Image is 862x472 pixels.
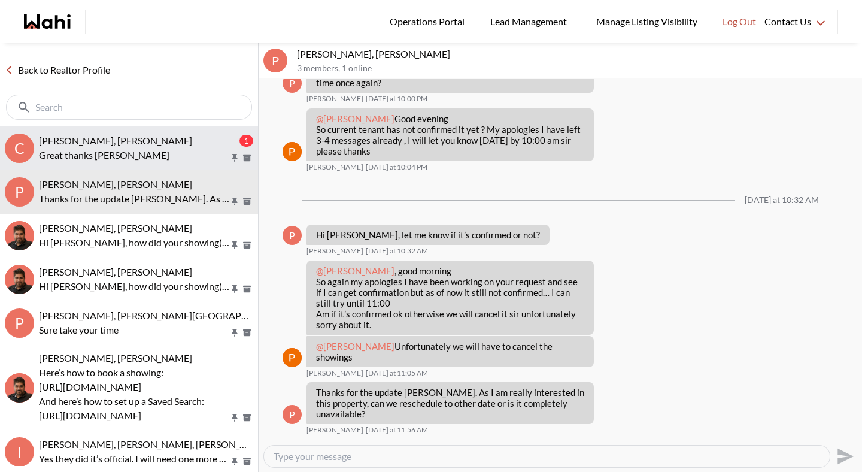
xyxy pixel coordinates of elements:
div: P [283,226,302,245]
p: Yes they did it’s official. I will need one more signature from you both to acknowledge the accep... [39,452,229,466]
a: Wahi homepage [24,14,71,29]
span: [PERSON_NAME] [306,246,363,256]
div: P [263,49,287,72]
p: Good evening So current tenant has not confirmed it yet ? My apologies I have left 3-4 messages a... [316,113,584,156]
span: Lead Management [490,14,571,29]
span: [PERSON_NAME], [PERSON_NAME] [39,352,192,364]
div: Paul Sharma [283,348,302,367]
p: Thanks for the update [PERSON_NAME]. As I am really interested in this property, can we reschedul... [316,387,584,419]
button: Send [830,443,857,470]
p: , good morning So again my apologies I have been working on your request and see if I can get con... [316,265,584,330]
p: Here’s how to book a showing: [39,365,229,380]
time: 2025-08-20T15:56:23.610Z [366,425,428,435]
span: Manage Listing Visibility [593,14,701,29]
input: Search [35,101,225,113]
time: 2025-08-20T02:04:16.789Z [366,162,427,172]
button: Pin [229,240,240,250]
time: 2025-08-20T14:32:52.092Z [366,246,428,256]
img: P [283,142,302,161]
div: P [5,177,34,207]
div: P [5,308,34,338]
span: Operations Portal [390,14,469,29]
button: Archive [241,284,253,294]
span: [PERSON_NAME], [PERSON_NAME] [39,178,192,190]
span: [PERSON_NAME], [PERSON_NAME], [PERSON_NAME], [PERSON_NAME] [39,438,349,450]
div: I [5,437,34,467]
button: Pin [229,328,240,338]
span: [PERSON_NAME], [PERSON_NAME] [39,222,192,234]
span: [PERSON_NAME] [306,162,363,172]
div: [DATE] at 10:32 AM [745,195,819,205]
img: M [5,265,34,294]
p: Hi [PERSON_NAME], let me know if it’s confirmed or not? [316,229,540,240]
img: P [283,348,302,367]
span: [PERSON_NAME], [PERSON_NAME] [39,135,192,146]
button: Archive [241,153,253,163]
span: [PERSON_NAME], [PERSON_NAME] [39,266,192,277]
span: @[PERSON_NAME] [316,265,394,276]
div: Pradip Saha, Faraz [5,221,34,250]
span: [PERSON_NAME] [306,425,363,435]
div: C [5,134,34,163]
p: 3 members , 1 online [297,63,857,74]
button: Archive [241,413,253,423]
p: Hi [PERSON_NAME], how did your showing(s) with [PERSON_NAME] go [DATE]? [39,235,229,250]
button: Archive [241,240,253,250]
p: Sure take your time [39,323,229,337]
button: Archive [241,196,253,207]
p: Unfortunately we will have to cancel the showings [316,341,584,362]
span: [PERSON_NAME] [306,94,363,104]
div: P [283,74,302,93]
span: @[PERSON_NAME] [316,113,394,124]
p: [URL][DOMAIN_NAME] [39,409,229,423]
p: [URL][DOMAIN_NAME] [39,380,229,394]
div: Michael Ventrella, Faraz [5,265,34,294]
div: Steve carvalho, Faraz [5,373,34,403]
button: Archive [241,328,253,338]
button: Pin [229,284,240,294]
time: 2025-08-20T02:00:46.102Z [366,94,427,104]
button: Pin [229,196,240,207]
div: 1 [239,135,253,147]
img: S [5,373,34,403]
p: Hi [PERSON_NAME], how did your showing(s) with [PERSON_NAME] go [DATE]? [39,279,229,294]
button: Pin [229,153,240,163]
span: [PERSON_NAME] [306,368,363,378]
img: P [5,221,34,250]
p: [PERSON_NAME], [PERSON_NAME] [297,48,857,60]
button: Archive [241,456,253,467]
time: 2025-08-20T15:05:51.910Z [366,368,428,378]
span: Log Out [723,14,756,29]
div: Paul Sharma [283,142,302,161]
span: [PERSON_NAME], [PERSON_NAME][GEOGRAPHIC_DATA] [39,310,289,321]
p: And here’s how to set up a Saved Search: [39,394,229,409]
div: P [283,405,302,424]
button: Pin [229,456,240,467]
textarea: Type your message [274,450,820,462]
p: Great thanks [PERSON_NAME] [39,148,229,162]
button: Pin [229,413,240,423]
p: Thanks for the update [PERSON_NAME]. As I am really interested in this property, can we reschedul... [39,192,229,206]
span: @[PERSON_NAME] [316,341,394,352]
